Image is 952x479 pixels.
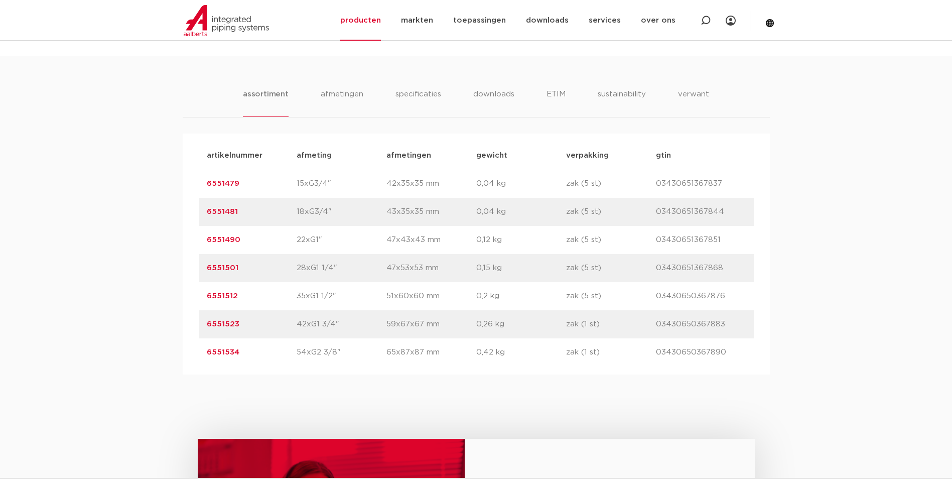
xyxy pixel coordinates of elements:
[566,318,656,330] p: zak (1 st)
[476,262,566,274] p: 0,15 kg
[547,88,566,117] li: ETIM
[207,348,239,356] a: 6551534
[297,262,386,274] p: 28xG1 1/4"
[207,292,238,300] a: 6551512
[386,290,476,302] p: 51x60x60 mm
[566,262,656,274] p: zak (5 st)
[386,150,476,162] p: afmetingen
[656,150,746,162] p: gtin
[476,290,566,302] p: 0,2 kg
[207,320,239,328] a: 6551523
[297,346,386,358] p: 54xG2 3/8"
[297,290,386,302] p: 35xG1 1/2"
[297,318,386,330] p: 42xG1 3/4"
[656,262,746,274] p: 03430651367868
[598,88,646,117] li: sustainability
[476,346,566,358] p: 0,42 kg
[207,264,238,272] a: 6551501
[297,206,386,218] p: 18xG3/4"
[207,208,238,215] a: 6551481
[656,178,746,190] p: 03430651367837
[297,178,386,190] p: 15xG3/4"
[656,234,746,246] p: 03430651367851
[473,88,514,117] li: downloads
[656,318,746,330] p: 03430650367883
[395,88,441,117] li: specificaties
[207,150,297,162] p: artikelnummer
[476,178,566,190] p: 0,04 kg
[386,346,476,358] p: 65x87x87 mm
[207,236,240,244] a: 6551490
[386,234,476,246] p: 47x43x43 mm
[207,180,239,187] a: 6551479
[386,206,476,218] p: 43x35x35 mm
[566,290,656,302] p: zak (5 st)
[566,346,656,358] p: zak (1 st)
[566,234,656,246] p: zak (5 st)
[566,150,656,162] p: verpakking
[656,206,746,218] p: 03430651367844
[386,262,476,274] p: 47x53x53 mm
[297,234,386,246] p: 22xG1"
[476,234,566,246] p: 0,12 kg
[476,206,566,218] p: 0,04 kg
[476,150,566,162] p: gewicht
[678,88,709,117] li: verwant
[656,290,746,302] p: 03430650367876
[566,206,656,218] p: zak (5 st)
[297,150,386,162] p: afmeting
[656,346,746,358] p: 03430650367890
[243,88,289,117] li: assortiment
[386,178,476,190] p: 42x35x35 mm
[566,178,656,190] p: zak (5 st)
[476,318,566,330] p: 0,26 kg
[321,88,363,117] li: afmetingen
[386,318,476,330] p: 59x67x67 mm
